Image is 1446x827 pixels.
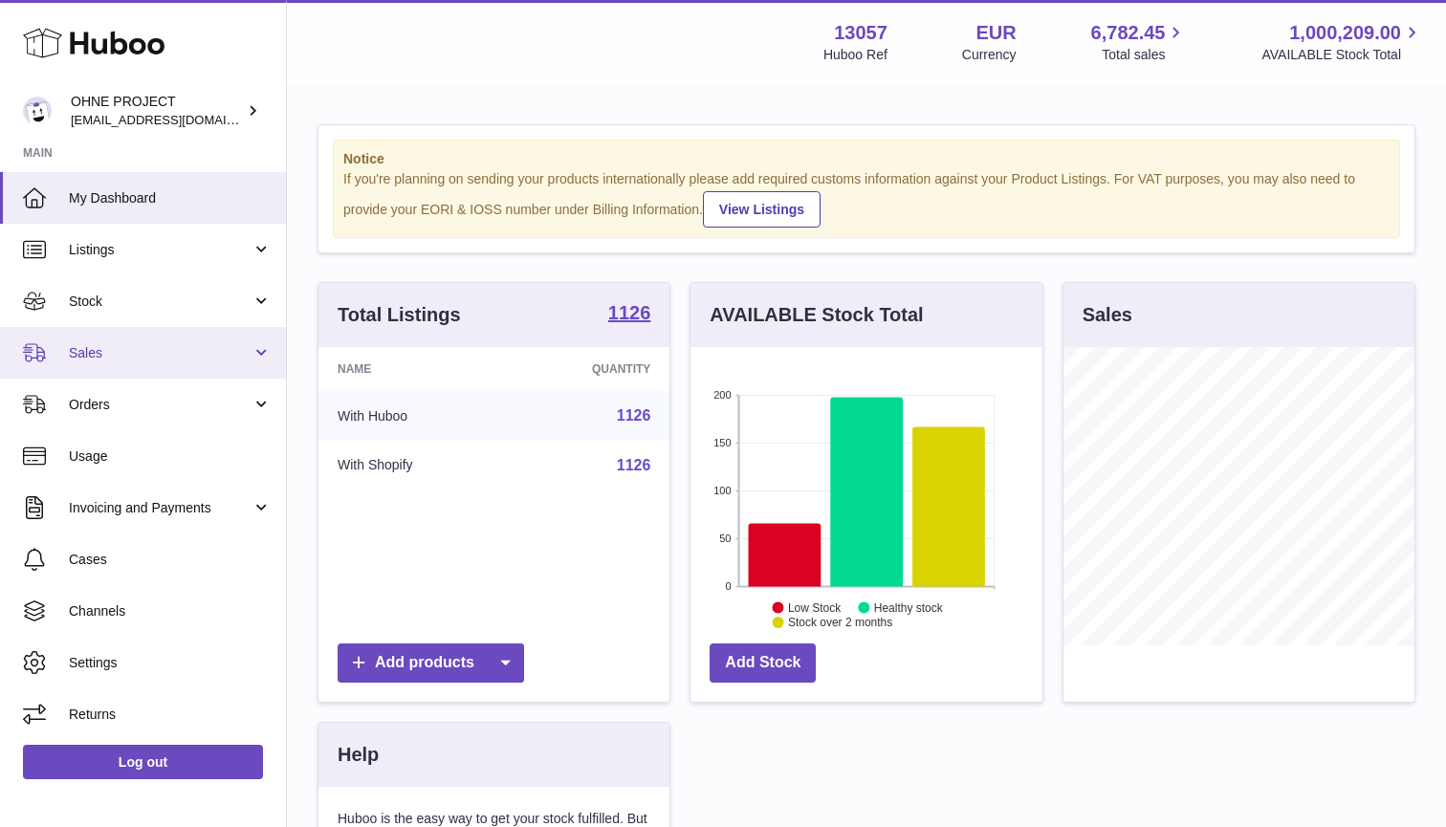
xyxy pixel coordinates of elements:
a: 1126 [617,407,651,424]
a: View Listings [703,191,821,228]
text: 100 [713,485,731,496]
text: 200 [713,389,731,401]
span: AVAILABLE Stock Total [1261,46,1423,64]
span: My Dashboard [69,189,272,207]
span: Orders [69,396,252,414]
a: 1126 [617,457,651,473]
div: If you're planning on sending your products internationally please add required customs informati... [343,170,1390,228]
span: Sales [69,344,252,362]
span: Cases [69,551,272,569]
text: Low Stock [788,600,842,614]
a: Add Stock [710,643,816,683]
strong: 1126 [608,303,651,322]
th: Name [318,347,508,391]
h3: Help [338,742,379,768]
strong: Notice [343,150,1390,168]
img: support@ohneproject.com [23,97,52,125]
a: 1,000,209.00 AVAILABLE Stock Total [1261,20,1423,64]
td: With Shopify [318,441,508,490]
span: Returns [69,706,272,724]
div: Huboo Ref [823,46,887,64]
a: 1126 [608,303,651,326]
div: Currency [962,46,1017,64]
span: [EMAIL_ADDRESS][DOMAIN_NAME] [71,112,281,127]
h3: Sales [1083,302,1132,328]
th: Quantity [508,347,669,391]
strong: EUR [975,20,1016,46]
div: OHNE PROJECT [71,93,243,129]
span: Stock [69,293,252,311]
span: Usage [69,447,272,466]
span: Channels [69,602,272,620]
text: 150 [713,437,731,448]
h3: Total Listings [338,302,461,328]
span: Total sales [1102,46,1187,64]
a: 6,782.45 Total sales [1091,20,1188,64]
text: 50 [720,533,732,544]
td: With Huboo [318,391,508,441]
span: 6,782.45 [1091,20,1166,46]
strong: 13057 [834,20,887,46]
span: Listings [69,241,252,259]
span: Settings [69,654,272,672]
span: Invoicing and Payments [69,499,252,517]
a: Add products [338,643,524,683]
a: Log out [23,745,263,779]
span: 1,000,209.00 [1289,20,1401,46]
h3: AVAILABLE Stock Total [710,302,923,328]
text: Stock over 2 months [788,616,892,629]
text: Healthy stock [874,600,944,614]
text: 0 [726,580,732,592]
